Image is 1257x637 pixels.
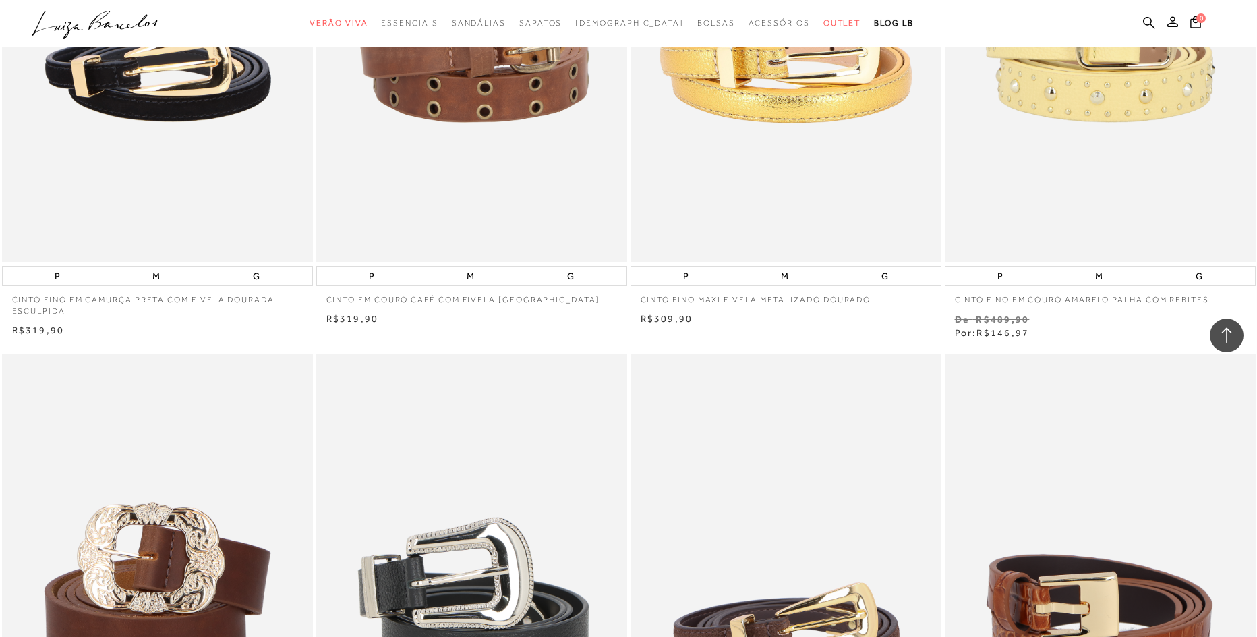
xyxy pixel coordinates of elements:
span: R$309,90 [641,313,693,324]
button: 0 [1186,15,1205,33]
button: G [249,267,264,285]
span: Verão Viva [310,18,368,28]
button: P [993,267,1007,285]
a: noSubCategoriesText [575,11,684,36]
button: M [777,267,792,285]
span: [DEMOGRAPHIC_DATA] [575,18,684,28]
span: R$319,90 [326,313,379,324]
span: R$146,97 [976,327,1029,338]
button: M [1091,267,1107,285]
button: G [563,267,578,285]
button: G [1192,267,1206,285]
span: Outlet [823,18,861,28]
small: De [955,314,969,325]
a: categoryNavScreenReaderText [310,11,368,36]
button: M [463,267,478,285]
span: Acessórios [749,18,810,28]
span: Bolsas [697,18,735,28]
a: CINTO EM COURO CAFÉ COM FIVELA [GEOGRAPHIC_DATA] [316,286,627,306]
span: Essenciais [381,18,438,28]
a: categoryNavScreenReaderText [381,11,438,36]
button: P [51,267,64,285]
span: 0 [1196,13,1206,23]
button: G [877,267,892,285]
a: BLOG LB [874,11,913,36]
span: Por: [955,327,1030,338]
a: CINTO FINO EM COURO AMARELO PALHA COM REBITES [945,286,1256,306]
span: R$319,90 [12,325,65,335]
a: CINTO FINO MAXI FIVELA METALIZADO DOURADO [631,286,941,306]
button: P [679,267,693,285]
a: categoryNavScreenReaderText [452,11,506,36]
a: CINTO FINO EM CAMURÇA PRETA COM FIVELA DOURADA ESCULPIDA [2,286,313,317]
a: categoryNavScreenReaderText [749,11,810,36]
span: Sandálias [452,18,506,28]
small: R$489,90 [976,314,1029,325]
a: categoryNavScreenReaderText [519,11,562,36]
button: M [148,267,164,285]
span: Sapatos [519,18,562,28]
a: categoryNavScreenReaderText [697,11,735,36]
button: P [365,267,378,285]
a: categoryNavScreenReaderText [823,11,861,36]
span: BLOG LB [874,18,913,28]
